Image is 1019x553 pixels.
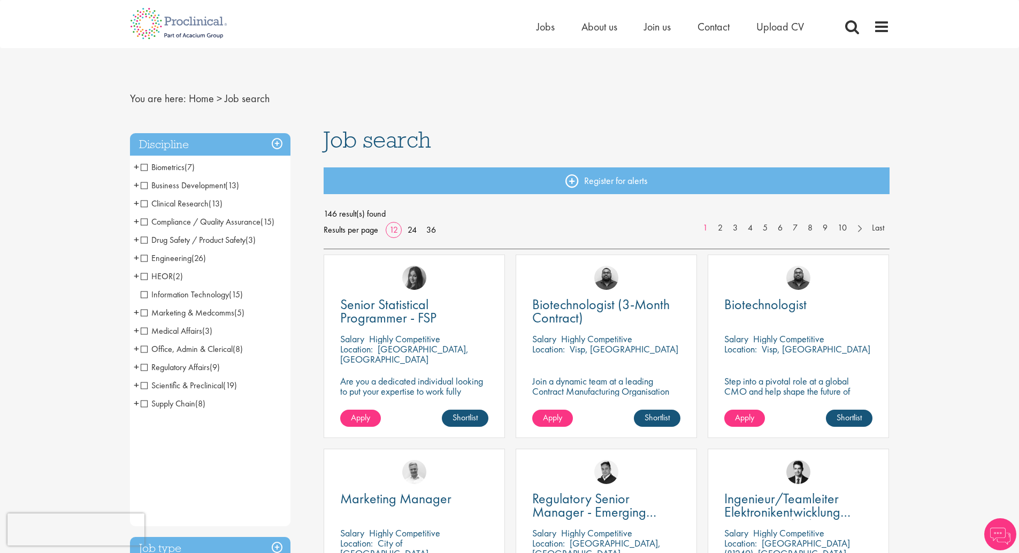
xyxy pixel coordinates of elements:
[724,333,748,345] span: Salary
[442,410,488,427] a: Shortlist
[141,380,223,391] span: Scientific & Preclinical
[532,527,556,539] span: Salary
[134,159,139,175] span: +
[141,234,256,245] span: Drug Safety / Product Safety
[134,268,139,284] span: +
[141,198,223,209] span: Clinical Research
[134,377,139,393] span: +
[340,376,488,406] p: Are you a dedicated individual looking to put your expertise to work fully flexibly in a remote p...
[698,222,713,234] a: 1
[210,362,220,373] span: (9)
[195,398,205,409] span: (8)
[757,222,773,234] a: 5
[724,343,757,355] span: Location:
[141,398,195,409] span: Supply Chain
[134,213,139,229] span: +
[537,20,555,34] a: Jobs
[386,224,402,235] a: 12
[594,266,618,290] img: Ashley Bennett
[141,234,246,245] span: Drug Safety / Product Safety
[786,460,810,484] img: Thomas Wenig
[532,410,573,427] a: Apply
[543,412,562,423] span: Apply
[189,91,214,105] a: breadcrumb link
[130,91,186,105] span: You are here:
[340,489,451,508] span: Marketing Manager
[772,222,788,234] a: 6
[369,527,440,539] p: Highly Competitive
[532,298,680,325] a: Biotechnologist (3-Month Contract)
[742,222,758,234] a: 4
[735,412,754,423] span: Apply
[324,167,890,194] a: Register for alerts
[246,234,256,245] span: (3)
[225,91,270,105] span: Job search
[724,376,872,406] p: Step into a pivotal role at a global CMO and help shape the future of healthcare manufacturing.
[141,398,205,409] span: Supply Chain
[423,224,440,235] a: 36
[634,410,680,427] a: Shortlist
[762,343,870,355] p: Visp, [GEOGRAPHIC_DATA]
[141,180,239,191] span: Business Development
[141,252,191,264] span: Engineering
[724,295,807,313] span: Biotechnologist
[724,527,748,539] span: Salary
[594,460,618,484] img: Peter Duvall
[817,222,833,234] a: 9
[402,460,426,484] img: Joshua Bye
[141,162,195,173] span: Biometrics
[340,537,373,549] span: Location:
[185,162,195,173] span: (7)
[644,20,671,34] a: Join us
[532,489,656,534] span: Regulatory Senior Manager - Emerging Markets
[532,295,670,327] span: Biotechnologist (3-Month Contract)
[787,222,803,234] a: 7
[141,307,234,318] span: Marketing & Medcomms
[984,518,1016,550] img: Chatbot
[134,322,139,339] span: +
[134,232,139,248] span: +
[191,252,206,264] span: (26)
[225,180,239,191] span: (13)
[141,325,202,336] span: Medical Affairs
[369,333,440,345] p: Highly Competitive
[141,289,243,300] span: Information Technology
[340,295,436,327] span: Senior Statistical Programmer - FSP
[202,325,212,336] span: (3)
[561,527,632,539] p: Highly Competitive
[223,380,237,391] span: (19)
[141,180,225,191] span: Business Development
[141,162,185,173] span: Biometrics
[134,359,139,375] span: +
[867,222,890,234] a: Last
[141,271,173,282] span: HEOR
[141,252,206,264] span: Engineering
[340,298,488,325] a: Senior Statistical Programmer - FSP
[134,341,139,357] span: +
[234,307,244,318] span: (5)
[141,289,229,300] span: Information Technology
[130,133,290,156] h3: Discipline
[698,20,730,34] a: Contact
[404,224,420,235] a: 24
[802,222,818,234] a: 8
[570,343,678,355] p: Visp, [GEOGRAPHIC_DATA]
[261,216,274,227] span: (15)
[141,343,243,355] span: Office, Admin & Clerical
[826,410,872,427] a: Shortlist
[786,266,810,290] img: Ashley Bennett
[756,20,804,34] a: Upload CV
[134,395,139,411] span: +
[561,333,632,345] p: Highly Competitive
[753,527,824,539] p: Highly Competitive
[233,343,243,355] span: (8)
[581,20,617,34] a: About us
[340,410,381,427] a: Apply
